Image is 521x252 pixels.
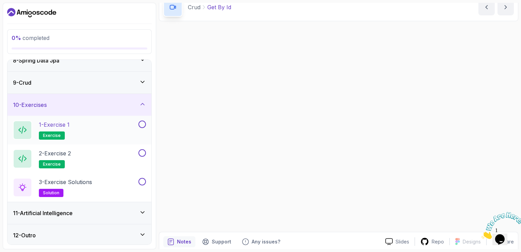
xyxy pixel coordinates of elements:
[252,238,280,245] p: Any issues?
[8,50,151,71] button: 8-Spring Data Jpa
[43,190,59,196] span: solution
[39,178,92,186] p: 3 - Exercise Solutions
[13,209,73,217] h3: 11 - Artificial Intelligence
[43,162,61,167] span: exercise
[13,178,146,197] button: 3-Exercise Solutionssolution
[177,238,191,245] p: Notes
[8,94,151,116] button: 10-Exercises
[380,238,415,245] a: Slides
[43,133,61,138] span: exercise
[39,121,70,129] p: 1 - Exercise 1
[13,121,146,140] button: 1-Exercise 1exercise
[12,34,21,41] span: 0 %
[3,3,5,9] span: 1
[12,34,49,41] span: completed
[7,7,56,18] a: Dashboard
[8,72,151,94] button: 9-Crud
[13,101,47,109] h3: 10 - Exercises
[463,238,481,245] p: Designs
[3,3,45,30] img: Chat attention grabber
[8,224,151,246] button: 12-Outro
[432,238,444,245] p: Repo
[8,202,151,224] button: 11-Artificial Intelligence
[212,238,231,245] p: Support
[13,79,31,87] h3: 9 - Crud
[207,3,231,11] p: Get By Id
[396,238,409,245] p: Slides
[163,236,195,247] button: notes button
[13,149,146,168] button: 2-Exercise 2exercise
[479,209,521,242] iframe: chat widget
[39,149,71,157] p: 2 - Exercise 2
[13,231,36,239] h3: 12 - Outro
[188,3,200,11] p: Crud
[13,56,59,65] h3: 8 - Spring Data Jpa
[198,236,235,247] button: Support button
[238,236,284,247] button: Feedback button
[415,237,449,246] a: Repo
